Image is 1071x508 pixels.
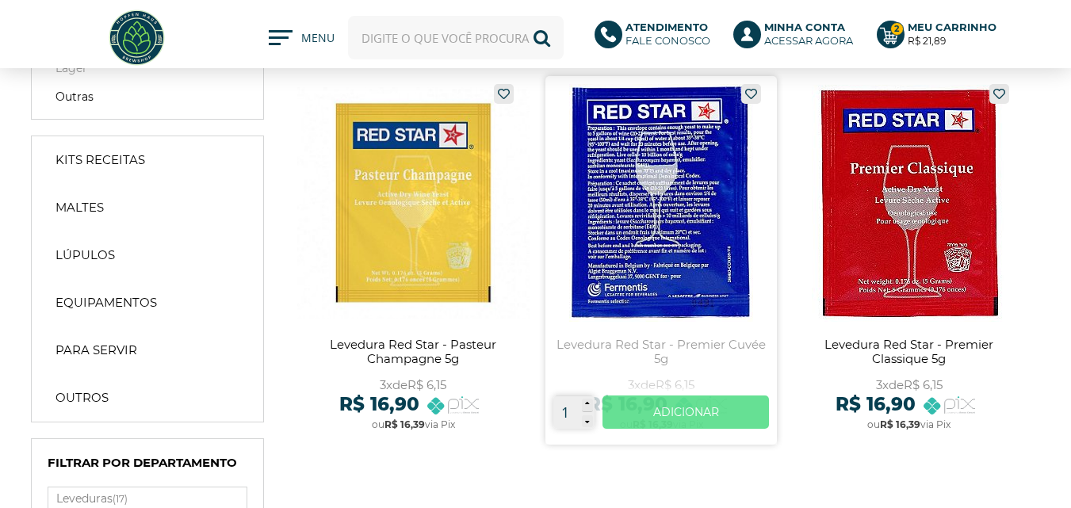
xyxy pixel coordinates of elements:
a: Levedura Red Star - Pasteur Champagne 5g [297,76,530,445]
h4: Filtrar por Departamento [48,455,247,479]
a: Minha ContaAcessar agora [733,21,860,55]
strong: Kits Receitas [55,152,145,168]
button: Buscar [520,16,564,59]
strong: 2 [890,22,904,36]
input: Digite o que você procura [348,16,564,59]
strong: Maltes [55,200,104,216]
strong: Lúpulos [55,247,115,263]
a: Para Servir [40,334,255,366]
a: Kits Receitas [40,144,255,176]
a: Ver mais [602,395,770,429]
a: Maltes [40,192,255,223]
b: Atendimento [625,21,708,33]
a: Outros [40,382,255,414]
a: Levedura Red Star - Premier Classique 5g [793,76,1025,445]
p: Fale conosco [625,21,710,48]
a: Levedura Red Star - Premier Cuvée 5g [545,76,778,445]
a: Outras [48,89,247,105]
strong: Para Servir [55,342,137,358]
b: Minha Conta [764,21,845,33]
a: Equipamentos [40,287,255,319]
small: (17) [113,493,128,505]
span: MENU [301,30,332,54]
a: Lúpulos [40,239,255,271]
img: Hopfen Haus BrewShop [107,8,166,67]
strong: Outros [55,390,109,406]
a: AtendimentoFale conosco [595,21,717,55]
a: Lager [48,60,247,76]
strong: R$ 21,89 [908,35,946,47]
p: Acessar agora [764,21,853,48]
strong: Equipamentos [55,295,157,311]
button: MENU [269,30,332,46]
b: Meu Carrinho [908,21,996,33]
